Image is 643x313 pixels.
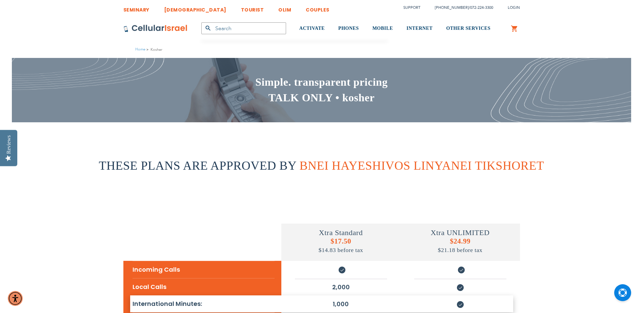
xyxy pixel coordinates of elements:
a: SEMINARY [123,2,149,14]
span: $21.18 before tax [438,247,482,253]
img: Cellular Israel Logo [123,24,188,33]
span: THESE PLANS ARE APPROVED BY [99,159,296,172]
a: Home [135,47,145,52]
strong: Kosher [150,46,162,53]
span: PHONES [338,26,359,31]
span: MOBILE [373,26,393,31]
li: / [428,3,493,13]
h5: $24.99 [401,237,520,254]
span: Login [508,5,520,10]
span: INTERNET [406,26,433,31]
a: [DEMOGRAPHIC_DATA] [164,2,226,14]
li: Local Calls [133,278,275,295]
span: $14.83 before tax [319,247,363,253]
h4: Xtra UNLIMITED [401,228,520,237]
a: PHONES [338,16,359,41]
a: Support [403,5,420,10]
span: ACTIVATE [299,26,325,31]
a: 072-224-3300 [470,5,493,10]
li: Incoming Calls [133,261,275,278]
a: OTHER SERVICES [446,16,490,41]
a: COUPLES [306,2,329,14]
a: INTERNET [406,16,433,41]
div: Reviews [6,135,12,154]
h2: TALK ONLY • kosher [123,90,520,106]
a: ACTIVATE [299,16,325,41]
span: BNEI HAYESHIVOS LINYANEI TIKSHORET [299,159,544,172]
a: OLIM [278,2,291,14]
span: OTHER SERVICES [446,26,490,31]
a: TOURIST [241,2,264,14]
li: 1,000 [295,296,387,312]
h5: $17.50 [281,237,401,254]
h4: Xtra Standard [281,228,401,237]
a: MOBILE [373,16,393,41]
h2: Simple. transparent pricing [123,75,520,90]
div: Accessibility Menu [8,291,23,306]
li: International Minutes: [133,295,275,312]
input: Search [201,22,286,34]
li: 2,000 [295,279,387,295]
a: [PHONE_NUMBER] [435,5,469,10]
